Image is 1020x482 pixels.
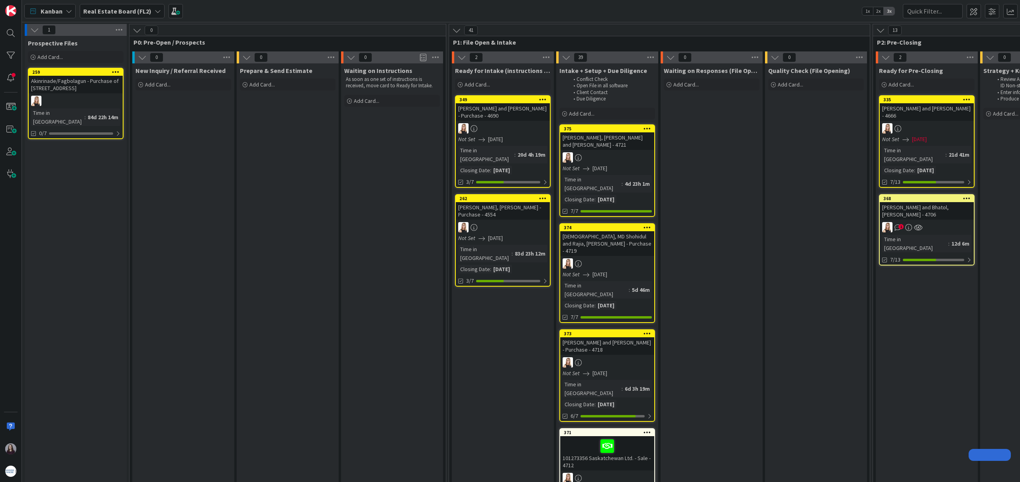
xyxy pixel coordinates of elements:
span: Prepare & Send Estimate [240,67,312,75]
span: Kanban [41,6,63,16]
div: Time in [GEOGRAPHIC_DATA] [31,108,84,126]
div: 262 [459,196,550,201]
span: : [914,166,915,175]
span: Add Card... [249,81,275,88]
span: Add Card... [465,81,490,88]
span: [DATE] [488,234,503,242]
div: 373 [564,331,654,336]
p: As soon as one set of instructions is received, move card to Ready for Intake. [346,76,438,89]
img: DB [31,96,41,106]
i: Not Set [563,271,580,278]
div: Closing Date [882,166,914,175]
img: DB [458,222,469,232]
div: [PERSON_NAME] and Bhatol, [PERSON_NAME] - 4706 [880,202,974,220]
span: 3/7 [466,277,474,285]
div: [DATE] [491,166,512,175]
li: Open File in all software [569,83,654,89]
span: 7/7 [571,207,578,215]
a: 349[PERSON_NAME] and [PERSON_NAME] - Purchase - 4690DBNot Set[DATE]Time in [GEOGRAPHIC_DATA]:20d ... [455,95,551,188]
span: 7/7 [571,313,578,321]
span: : [84,113,86,122]
div: DB [29,96,123,106]
div: 20d 4h 19m [516,150,547,159]
span: Add Card... [778,81,803,88]
div: 335 [880,96,974,103]
div: [DATE] [596,301,616,310]
span: Add Card... [889,81,914,88]
span: : [622,384,623,393]
span: 0 [145,26,158,35]
li: Due Diligence [569,96,654,102]
div: DB [560,357,654,368]
div: 4d 23h 1m [623,179,652,188]
div: Time in [GEOGRAPHIC_DATA] [458,245,512,262]
a: 262[PERSON_NAME], [PERSON_NAME] - Purchase - 4554DBNot Set[DATE]Time in [GEOGRAPHIC_DATA]:83d 23h... [455,194,551,287]
div: Closing Date [563,195,594,204]
span: 13 [888,26,902,35]
div: 335 [883,97,974,102]
span: 1 [42,25,56,35]
span: 2x [873,7,884,15]
img: DB [563,152,573,163]
div: [PERSON_NAME], [PERSON_NAME] and [PERSON_NAME] - 4721 [560,132,654,150]
i: Not Set [458,136,475,143]
div: Time in [GEOGRAPHIC_DATA] [882,235,948,252]
div: [PERSON_NAME], [PERSON_NAME] - Purchase - 4554 [456,202,550,220]
span: Add Card... [993,110,1018,117]
span: Add Card... [354,97,379,104]
div: 374 [564,225,654,230]
span: 7/13 [890,256,900,264]
span: P1: File Open & Intake [453,38,860,46]
div: [DATE] [491,265,512,273]
span: : [490,166,491,175]
img: DB [458,123,469,134]
span: : [948,239,949,248]
div: 368[PERSON_NAME] and Bhatol, [PERSON_NAME] - 4706 [880,195,974,220]
span: Add Card... [37,53,63,61]
a: 368[PERSON_NAME] and Bhatol, [PERSON_NAME] - 4706DBTime in [GEOGRAPHIC_DATA]:12d 6m7/13 [879,194,975,266]
span: : [945,150,947,159]
div: Closing Date [458,265,490,273]
div: 259Akinrinade/Fagbolagun - Purchase of [STREET_ADDRESS] [29,69,123,93]
div: 5d 46m [630,285,652,294]
div: DB [880,222,974,232]
div: 373[PERSON_NAME] and [PERSON_NAME] - Purchase - 4718 [560,330,654,355]
div: 375 [560,125,654,132]
a: 374[DEMOGRAPHIC_DATA], MD Shohidul and Rajia, [PERSON_NAME] - Purchase - 4719DBNot Set[DATE]Time ... [559,223,655,323]
span: : [594,400,596,409]
span: 0 [998,53,1011,62]
div: 84d 22h 14m [86,113,120,122]
span: : [594,195,596,204]
div: 374 [560,224,654,231]
div: Time in [GEOGRAPHIC_DATA] [882,146,945,163]
a: 259Akinrinade/Fagbolagun - Purchase of [STREET_ADDRESS]DBTime in [GEOGRAPHIC_DATA]:84d 22h 14m0/7 [28,68,124,139]
span: Add Card... [569,110,594,117]
span: 2 [469,53,483,62]
div: 259 [29,69,123,76]
input: Quick Filter... [903,4,963,18]
li: Conflict Check [569,76,654,83]
div: 371101273356 Saskatchewan Ltd. - Sale - 4712 [560,429,654,470]
span: : [594,301,596,310]
span: Prospective Files [28,39,78,47]
div: Closing Date [458,166,490,175]
span: P0: Pre-Open / Prospects [133,38,436,46]
div: Closing Date [563,400,594,409]
i: Not Set [563,370,580,377]
div: 101273356 Saskatchewan Ltd. - Sale - 4712 [560,436,654,470]
img: BC [5,443,16,454]
div: [DATE] [915,166,936,175]
a: 335[PERSON_NAME] and [PERSON_NAME] - 4666DBNot Set[DATE]Time in [GEOGRAPHIC_DATA]:21d 41mClosing ... [879,95,975,188]
a: 373[PERSON_NAME] and [PERSON_NAME] - Purchase - 4718DBNot Set[DATE]Time in [GEOGRAPHIC_DATA]:6d 3... [559,329,655,422]
span: : [514,150,516,159]
div: [PERSON_NAME] and [PERSON_NAME] - Purchase - 4718 [560,337,654,355]
span: Add Card... [673,81,699,88]
span: 1x [862,7,873,15]
i: Not Set [563,165,580,172]
div: 259 [32,69,123,75]
div: 371 [560,429,654,436]
div: 374[DEMOGRAPHIC_DATA], MD Shohidul and Rajia, [PERSON_NAME] - Purchase - 4719 [560,224,654,256]
img: Visit kanbanzone.com [5,5,16,16]
li: Client Contact [569,89,654,96]
div: 368 [880,195,974,202]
